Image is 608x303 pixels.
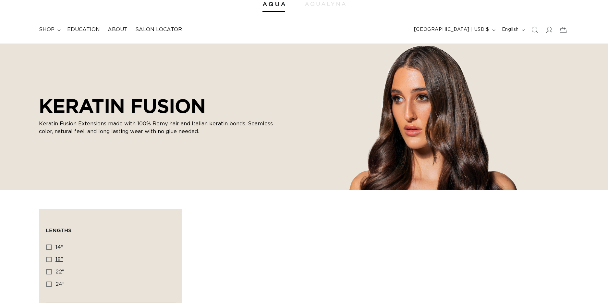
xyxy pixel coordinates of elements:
[46,227,71,233] span: Lengths
[528,23,542,37] summary: Search
[35,22,63,37] summary: shop
[502,26,519,33] span: English
[55,269,64,274] span: 22"
[55,245,63,250] span: 14"
[104,22,131,37] a: About
[63,22,104,37] a: Education
[410,24,498,36] button: [GEOGRAPHIC_DATA] | USD $
[55,257,63,262] span: 18"
[39,95,286,117] h2: KERATIN FUSION
[305,2,346,6] img: aqualyna.com
[498,24,528,36] button: English
[135,26,182,33] span: Salon Locator
[39,120,286,135] p: Keratin Fusion Extensions made with 100% Remy hair and Italian keratin bonds. Seamless color, nat...
[262,2,285,6] img: Aqua Hair Extensions
[39,26,55,33] span: shop
[67,26,100,33] span: Education
[131,22,186,37] a: Salon Locator
[46,216,176,239] summary: Lengths (0 selected)
[108,26,128,33] span: About
[414,26,489,33] span: [GEOGRAPHIC_DATA] | USD $
[55,282,65,287] span: 24"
